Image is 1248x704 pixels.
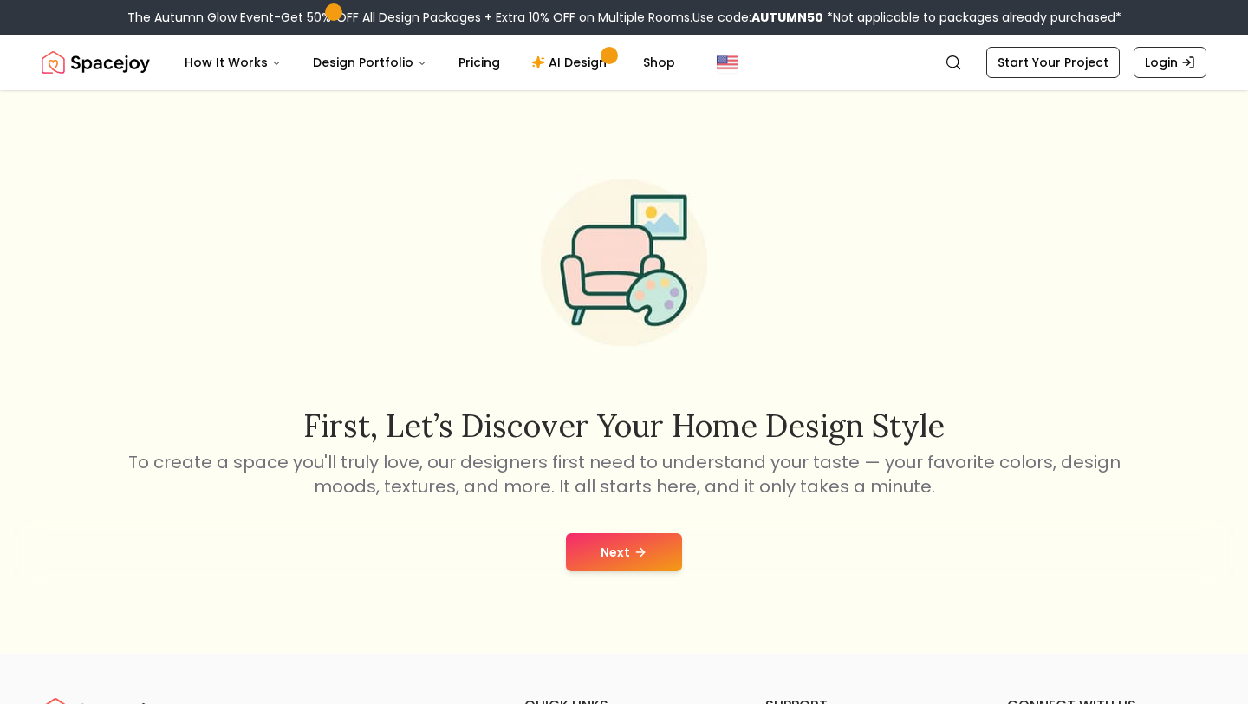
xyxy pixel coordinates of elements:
[42,45,150,80] img: Spacejoy Logo
[42,35,1206,90] nav: Global
[171,45,689,80] nav: Main
[566,533,682,571] button: Next
[1134,47,1206,78] a: Login
[692,9,823,26] span: Use code:
[171,45,296,80] button: How It Works
[445,45,514,80] a: Pricing
[125,450,1123,499] p: To create a space you'll truly love, our designers first need to understand your taste — your fav...
[517,45,626,80] a: AI Design
[513,152,735,374] img: Start Style Quiz Illustration
[125,408,1123,443] h2: First, let’s discover your home design style
[717,52,738,73] img: United States
[127,9,1121,26] div: The Autumn Glow Event-Get 50% OFF All Design Packages + Extra 10% OFF on Multiple Rooms.
[629,45,689,80] a: Shop
[986,47,1120,78] a: Start Your Project
[823,9,1121,26] span: *Not applicable to packages already purchased*
[42,45,150,80] a: Spacejoy
[299,45,441,80] button: Design Portfolio
[751,9,823,26] b: AUTUMN50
